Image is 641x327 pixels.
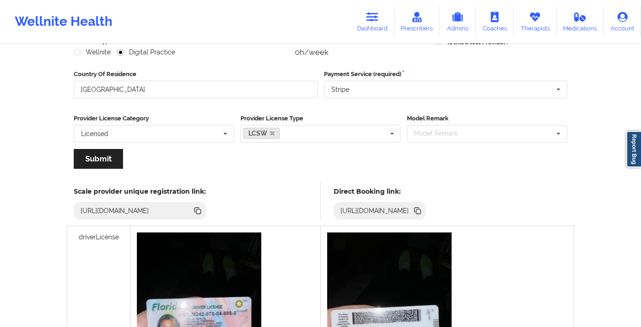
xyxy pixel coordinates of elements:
label: Digital Practice [117,48,175,56]
a: Dashboard [350,6,394,37]
a: Prescribers [394,6,440,37]
div: Stripe [331,86,349,93]
a: Coaches [476,6,514,37]
a: Admins [440,6,476,37]
label: Wellnite [74,48,111,56]
a: LCSW [243,128,280,139]
label: Country Of Residence [74,70,318,79]
button: Submit [74,149,123,169]
div: [URL][DOMAIN_NAME] [337,206,413,215]
div: Licensed [81,131,108,137]
label: Model Remark [407,114,567,123]
a: Medications [557,6,604,37]
a: Account [604,6,641,37]
h5: Scale provider unique registration link: [74,187,206,196]
label: Provider License Type [241,114,401,123]
div: 0h/week [295,48,428,57]
a: Therapists [514,6,557,37]
a: Report Bug [626,131,641,167]
h5: Direct Booking link: [334,187,426,196]
label: Provider License Category [74,114,234,123]
div: [URL][DOMAIN_NAME] [77,206,153,215]
label: Payment Service (required) [324,70,568,79]
div: Model Remark [412,128,471,139]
